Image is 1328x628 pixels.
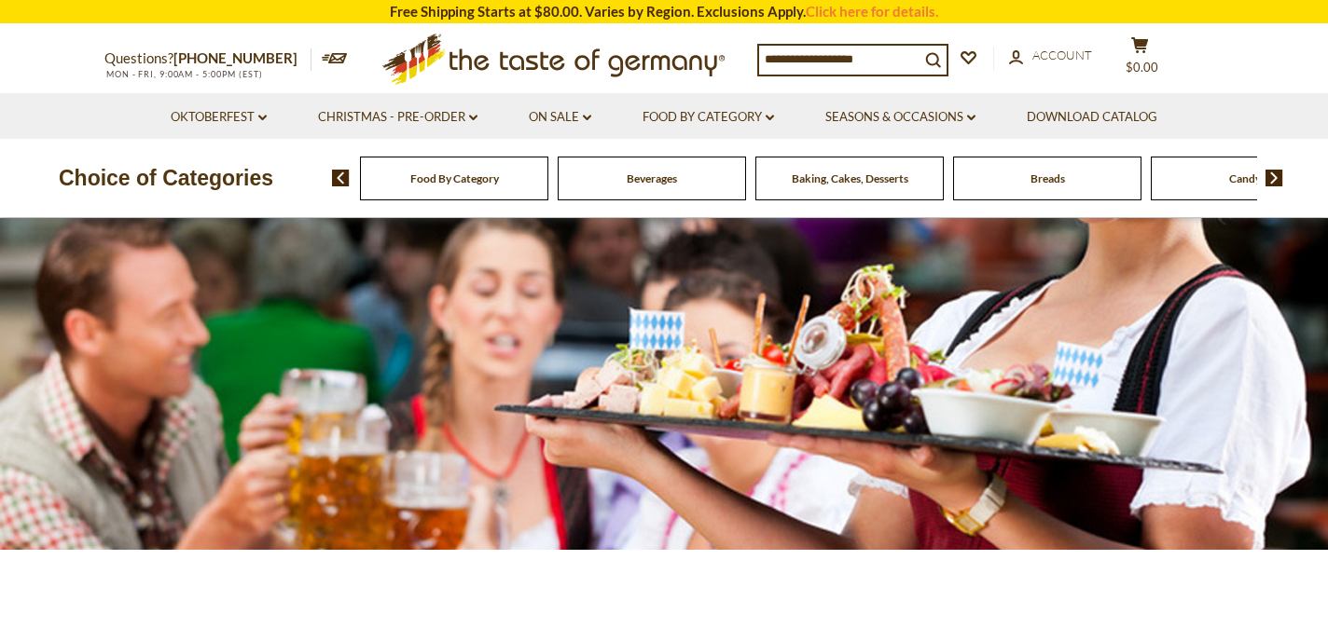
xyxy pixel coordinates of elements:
a: Click here for details. [806,3,938,20]
a: Account [1009,46,1092,66]
a: Seasons & Occasions [825,107,975,128]
a: Download Catalog [1027,107,1157,128]
a: Baking, Cakes, Desserts [792,171,908,185]
a: Christmas - PRE-ORDER [318,107,477,128]
a: [PHONE_NUMBER] [173,49,297,66]
a: Food By Category [643,107,774,128]
span: $0.00 [1126,60,1158,75]
img: previous arrow [332,170,350,186]
a: Beverages [627,171,677,185]
span: Account [1032,48,1092,62]
a: On Sale [529,107,591,128]
a: Candy [1229,171,1261,185]
a: Food By Category [410,171,499,185]
p: Questions? [104,47,311,71]
a: Oktoberfest [171,107,267,128]
img: next arrow [1266,170,1283,186]
span: MON - FRI, 9:00AM - 5:00PM (EST) [104,69,263,79]
button: $0.00 [1112,36,1168,83]
a: Breads [1031,171,1065,185]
